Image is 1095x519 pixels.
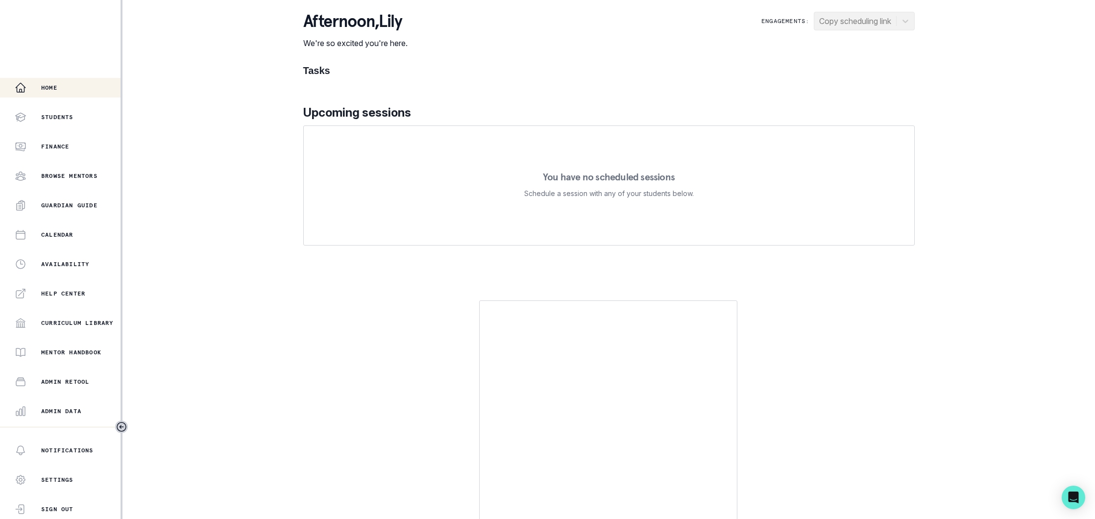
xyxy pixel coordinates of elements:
p: afternoon , Lily [303,12,408,31]
p: Settings [41,476,73,484]
p: Mentor Handbook [41,348,101,356]
p: Browse Mentors [41,172,97,180]
p: Schedule a session with any of your students below. [524,188,694,199]
p: Students [41,113,73,121]
p: Sign Out [41,505,73,513]
p: Admin Data [41,407,81,415]
p: Home [41,84,57,92]
p: Availability [41,260,89,268]
p: You have no scheduled sessions [543,172,675,182]
p: We're so excited you're here. [303,37,408,49]
p: Finance [41,143,69,150]
p: Help Center [41,290,85,297]
button: Toggle sidebar [115,420,128,433]
p: Admin Retool [41,378,89,386]
p: Upcoming sessions [303,104,915,122]
p: Guardian Guide [41,201,97,209]
p: Notifications [41,446,94,454]
p: Curriculum Library [41,319,114,327]
p: Calendar [41,231,73,239]
div: Open Intercom Messenger [1062,486,1085,509]
p: Engagements: [761,17,809,25]
h1: Tasks [303,65,915,76]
